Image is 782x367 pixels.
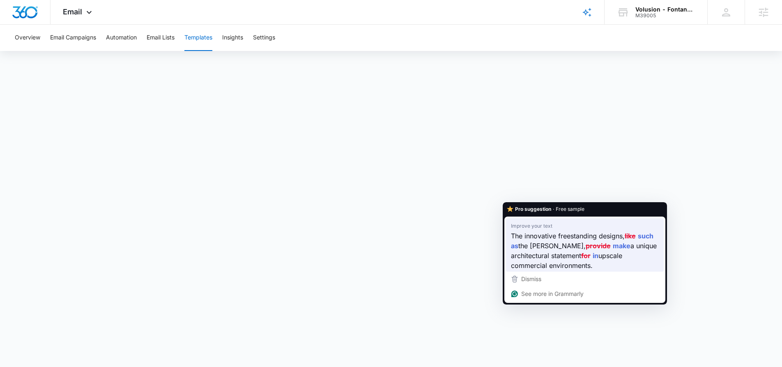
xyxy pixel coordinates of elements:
button: Overview [15,25,40,51]
button: Insights [222,25,243,51]
button: Email Lists [147,25,175,51]
span: Email [63,7,82,16]
button: Templates [184,25,212,51]
div: account id [635,13,695,18]
button: Email Campaigns [50,25,96,51]
button: Automation [106,25,137,51]
div: account name [635,6,695,13]
button: Settings [253,25,275,51]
